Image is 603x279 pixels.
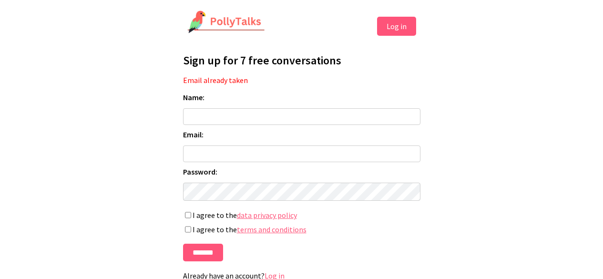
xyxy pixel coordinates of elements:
[183,225,420,234] label: I agree to the
[183,130,420,139] label: Email:
[183,93,420,102] label: Name:
[183,210,420,220] label: I agree to the
[237,210,297,220] a: data privacy policy
[185,226,191,233] input: I agree to theterms and conditions
[183,53,420,68] h1: Sign up for 7 free conversations
[185,212,191,218] input: I agree to thedata privacy policy
[237,225,307,234] a: terms and conditions
[187,10,266,34] img: PollyTalks Logo
[183,75,420,85] p: Email already taken
[183,167,420,176] label: Password:
[377,17,416,36] button: Log in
